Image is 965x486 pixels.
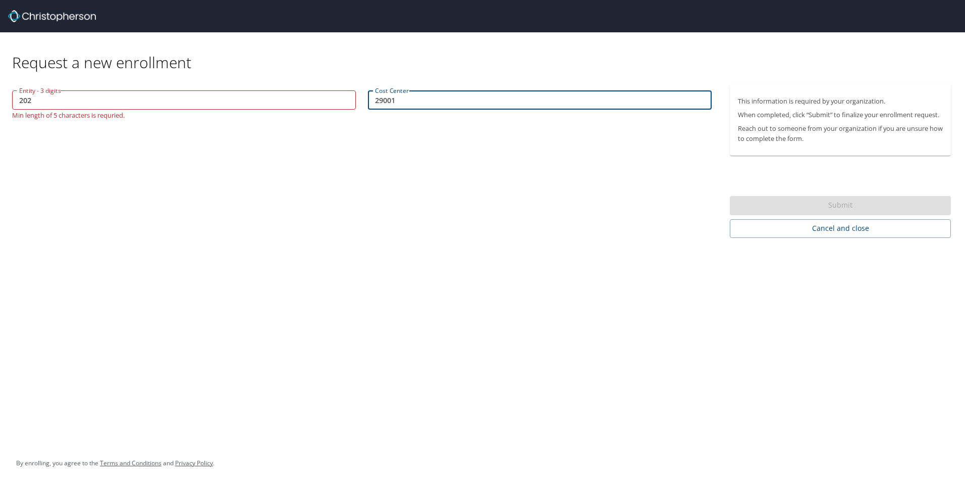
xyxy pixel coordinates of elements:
p: When completed, click “Submit” to finalize your enrollment request. [738,110,943,120]
div: By enrolling, you agree to the and . [16,451,215,476]
img: cbt logo [8,10,96,22]
a: Privacy Policy [175,459,213,467]
input: EX: [12,90,356,110]
div: Request a new enrollment [12,32,959,72]
a: Terms and Conditions [100,459,162,467]
input: EX: [368,90,712,110]
p: This information is required by your organization. [738,96,943,106]
span: Cancel and close [738,222,943,235]
button: Cancel and close [730,219,951,238]
p: Min length of 5 characters is requried. [12,110,356,119]
p: Reach out to someone from your organization if you are unsure how to complete the form. [738,124,943,143]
